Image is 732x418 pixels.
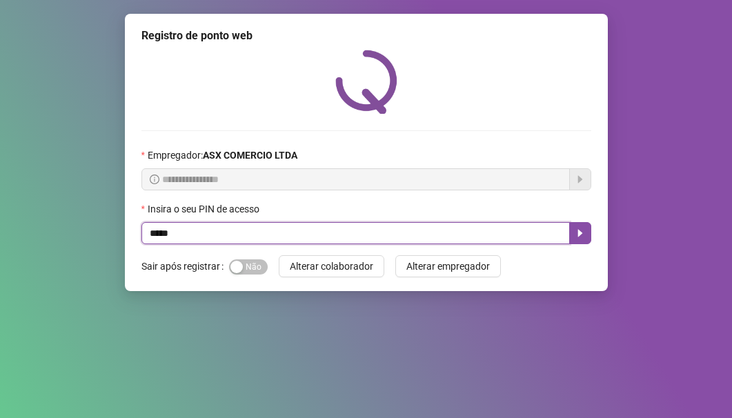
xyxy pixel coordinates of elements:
span: Empregador : [148,148,297,163]
label: Insira o seu PIN de acesso [141,201,268,217]
strong: ASX COMERCIO LTDA [203,150,297,161]
span: info-circle [150,175,159,184]
button: Alterar empregador [395,255,501,277]
label: Sair após registrar [141,255,229,277]
img: QRPoint [335,50,397,114]
div: Registro de ponto web [141,28,591,44]
span: Alterar empregador [406,259,490,274]
button: Alterar colaborador [279,255,384,277]
span: caret-right [575,228,586,239]
span: Alterar colaborador [290,259,373,274]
